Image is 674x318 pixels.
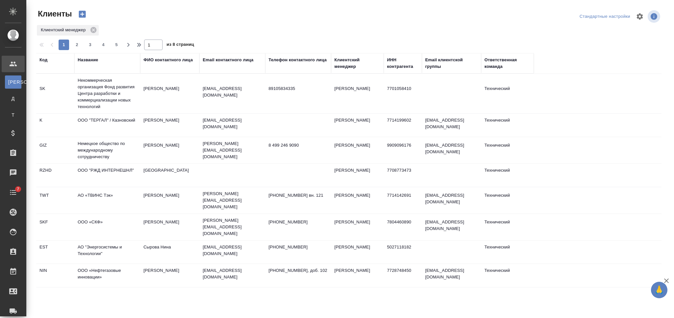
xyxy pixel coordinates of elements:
[331,241,384,264] td: [PERSON_NAME]
[384,82,422,105] td: 7701058410
[8,95,18,102] span: Д
[78,57,98,63] div: Название
[203,85,262,99] p: [EMAIL_ADDRESS][DOMAIN_NAME]
[331,287,384,310] td: [PERSON_NAME]
[74,287,140,310] td: Онлайн патент
[85,42,95,48] span: 3
[74,164,140,187] td: ООО "РЖД ИНТЕРНЕШНЛ"
[334,57,380,70] div: Клиентский менеджер
[481,189,534,212] td: Технический
[384,139,422,162] td: 9909096176
[387,57,419,70] div: ИНН контрагента
[72,40,82,50] button: 2
[384,164,422,187] td: 7708773473
[36,164,74,187] td: RZHD
[74,241,140,264] td: АО "Энергосистемы и Технологии"
[422,264,481,287] td: [EMAIL_ADDRESS][DOMAIN_NAME]
[2,184,25,201] a: 7
[331,189,384,212] td: [PERSON_NAME]
[37,25,99,36] div: Клиентский менеджер
[484,57,531,70] div: Ответственная команда
[481,264,534,287] td: Технический
[36,264,74,287] td: NIN
[36,114,74,137] td: K
[651,282,667,298] button: 🙏
[140,139,199,162] td: [PERSON_NAME]
[384,241,422,264] td: 5027118182
[74,264,140,287] td: ООО «Нефтегазовые инновации»
[36,9,72,19] span: Клиенты
[203,190,262,210] p: [PERSON_NAME][EMAIL_ADDRESS][DOMAIN_NAME]
[5,108,21,122] a: Т
[5,92,21,105] a: Д
[331,216,384,239] td: [PERSON_NAME]
[422,114,481,137] td: [EMAIL_ADDRESS][DOMAIN_NAME]
[331,114,384,137] td: [PERSON_NAME]
[36,189,74,212] td: TWT
[481,287,534,310] td: Технический
[203,57,253,63] div: Email контактного лица
[481,139,534,162] td: Технический
[269,267,328,274] p: [PHONE_NUMBER], доб. 102
[39,57,47,63] div: Код
[36,241,74,264] td: EST
[111,42,122,48] span: 5
[632,9,648,24] span: Настроить таблицу
[140,114,199,137] td: [PERSON_NAME]
[111,40,122,50] button: 5
[422,189,481,212] td: [EMAIL_ADDRESS][DOMAIN_NAME]
[384,114,422,137] td: 7714199602
[203,217,262,237] p: [PERSON_NAME][EMAIL_ADDRESS][DOMAIN_NAME]
[140,164,199,187] td: [GEOGRAPHIC_DATA]
[8,112,18,118] span: Т
[481,164,534,187] td: Технический
[425,57,478,70] div: Email клиентской группы
[74,189,140,212] td: АО «ТВИНС Тэк»
[331,82,384,105] td: [PERSON_NAME]
[269,57,327,63] div: Телефон контактного лица
[140,216,199,239] td: [PERSON_NAME]
[331,139,384,162] td: [PERSON_NAME]
[203,244,262,257] p: [EMAIL_ADDRESS][DOMAIN_NAME]
[384,189,422,212] td: 7714142691
[5,75,21,89] a: [PERSON_NAME]
[74,74,140,113] td: Некоммерческая организация Фонд развития Центра разработки и коммерциализации новых технологий
[140,264,199,287] td: [PERSON_NAME]
[74,137,140,163] td: Немецкое общество по международному сотрудничеству
[140,189,199,212] td: [PERSON_NAME]
[36,287,74,310] td: PATENT
[167,41,194,50] span: из 8 страниц
[203,267,262,280] p: [EMAIL_ADDRESS][DOMAIN_NAME]
[140,241,199,264] td: Сырова Нина
[269,219,328,225] p: [PHONE_NUMBER]
[269,142,328,149] p: 8 499 246 9090
[269,192,328,199] p: [PHONE_NUMBER] вн. 121
[13,186,23,192] span: 7
[481,82,534,105] td: Технический
[481,241,534,264] td: Технический
[140,82,199,105] td: [PERSON_NAME]
[654,283,665,297] span: 🙏
[36,139,74,162] td: GIZ
[36,216,74,239] td: SKF
[481,114,534,137] td: Технический
[422,216,481,239] td: [EMAIL_ADDRESS][DOMAIN_NAME]
[578,12,632,22] div: split button
[74,9,90,20] button: Создать
[648,10,661,23] span: Посмотреть информацию
[98,42,109,48] span: 4
[384,264,422,287] td: 7728748450
[331,264,384,287] td: [PERSON_NAME]
[384,216,422,239] td: 7804460890
[203,140,262,160] p: [PERSON_NAME][EMAIL_ADDRESS][DOMAIN_NAME]
[8,79,18,85] span: [PERSON_NAME]
[331,164,384,187] td: [PERSON_NAME]
[481,216,534,239] td: Технический
[98,40,109,50] button: 4
[36,82,74,105] td: SK
[74,114,140,137] td: ООО "ТЕРГАЛ" / Казновский
[384,287,422,310] td: 7714903709
[269,85,328,92] p: 89105834335
[140,287,199,310] td: [PERSON_NAME]
[143,57,193,63] div: ФИО контактного лица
